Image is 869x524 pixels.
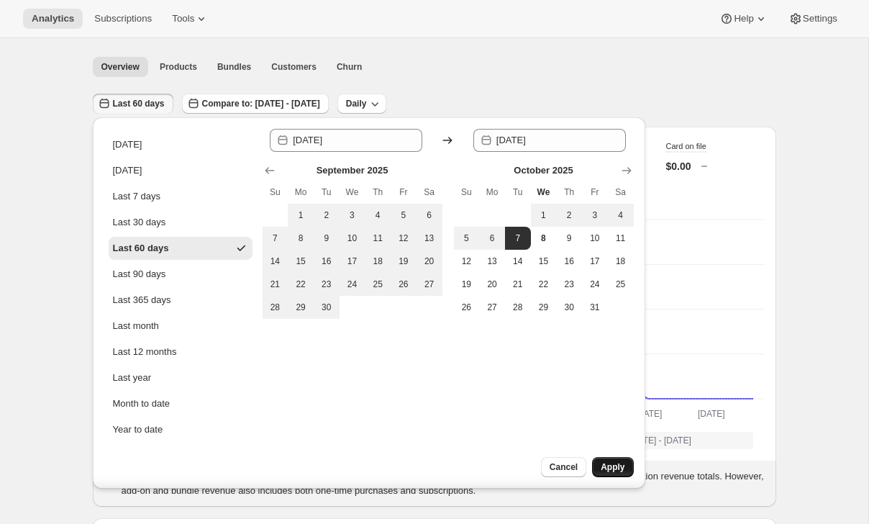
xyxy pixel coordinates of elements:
button: Help [711,9,776,29]
span: Compare to: [DATE] - [DATE] [202,98,320,109]
div: Last 60 days [113,241,169,256]
span: 14 [268,256,283,267]
button: Sunday October 12 2025 [454,250,480,273]
button: Saturday October 25 2025 [608,273,634,296]
button: [DATE] [109,133,252,156]
button: Monday September 29 2025 [288,296,314,319]
span: Analytics [32,13,74,24]
span: 13 [485,256,499,267]
span: 6 [485,232,499,244]
div: [DATE] [113,163,142,178]
th: Monday [288,181,314,204]
span: 2 [562,209,576,221]
button: Sunday October 26 2025 [454,296,480,319]
span: 27 [485,302,499,313]
button: Settings [780,9,846,29]
span: 6 [422,209,437,221]
p: $0.00 [666,159,691,173]
button: Saturday September 6 2025 [417,204,442,227]
span: 23 [319,279,334,290]
span: 7 [268,232,283,244]
text: [DATE] [634,409,662,419]
span: 7 [511,232,525,244]
button: Thursday October 16 2025 [556,250,582,273]
button: Thursday October 30 2025 [556,296,582,319]
span: 9 [319,232,334,244]
button: Last 90 days [109,263,252,286]
button: Saturday September 20 2025 [417,250,442,273]
span: Mo [485,186,499,198]
button: Sunday September 14 2025 [263,250,288,273]
button: Subscriptions [86,9,160,29]
button: Friday October 31 2025 [582,296,608,319]
button: Monday September 8 2025 [288,227,314,250]
span: Fr [588,186,602,198]
th: Friday [582,181,608,204]
span: 12 [396,232,411,244]
button: Sunday September 7 2025 [263,227,288,250]
button: Thursday September 25 2025 [365,273,391,296]
button: Thursday September 18 2025 [365,250,391,273]
button: Sunday September 21 2025 [263,273,288,296]
span: Help [734,13,753,24]
span: 28 [511,302,525,313]
span: 10 [345,232,360,244]
span: 12 [460,256,474,267]
span: 11 [614,232,628,244]
button: Monday September 1 2025 [288,204,314,227]
span: 24 [345,279,360,290]
button: Wednesday September 10 2025 [340,227,365,250]
span: 1 [537,209,551,221]
button: End of range Tuesday October 7 2025 [505,227,531,250]
button: Monday October 13 2025 [479,250,505,273]
span: 10 [588,232,602,244]
span: 18 [614,256,628,267]
span: Mo [294,186,308,198]
button: Daily [337,94,387,114]
span: Apply [601,461,624,473]
button: [DATE] - [DATE] [609,432,753,449]
span: Tu [319,186,334,198]
button: Saturday September 13 2025 [417,227,442,250]
th: Tuesday [314,181,340,204]
button: Year to date [109,418,252,441]
span: 28 [268,302,283,313]
span: 5 [460,232,474,244]
span: Tu [511,186,525,198]
span: Bundles [217,61,251,73]
span: Tools [172,13,194,24]
div: Last 365 days [113,293,171,307]
button: Month to date [109,392,252,415]
span: 26 [396,279,411,290]
button: Today Wednesday October 8 2025 [531,227,557,250]
span: 15 [537,256,551,267]
span: We [345,186,360,198]
span: 18 [370,256,385,267]
span: Th [370,186,385,198]
div: [DATE] [113,137,142,152]
button: Saturday October 11 2025 [608,227,634,250]
span: 25 [614,279,628,290]
button: Wednesday October 1 2025 [531,204,557,227]
button: Friday October 17 2025 [582,250,608,273]
button: Friday October 10 2025 [582,227,608,250]
th: Wednesday [340,181,365,204]
button: Monday October 20 2025 [479,273,505,296]
span: 20 [422,256,437,267]
div: Last month [113,319,159,333]
button: Monday September 22 2025 [288,273,314,296]
span: 16 [562,256,576,267]
th: Friday [391,181,417,204]
th: Tuesday [505,181,531,204]
div: Last 7 days [113,189,161,204]
button: Thursday October 23 2025 [556,273,582,296]
button: Saturday October 4 2025 [608,204,634,227]
button: Thursday October 2 2025 [556,204,582,227]
button: Tuesday September 9 2025 [314,227,340,250]
span: 21 [268,279,283,290]
span: 14 [511,256,525,267]
button: Show next month, November 2025 [617,161,637,181]
button: Wednesday October 29 2025 [531,296,557,319]
th: Wednesday [531,181,557,204]
span: 19 [396,256,411,267]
